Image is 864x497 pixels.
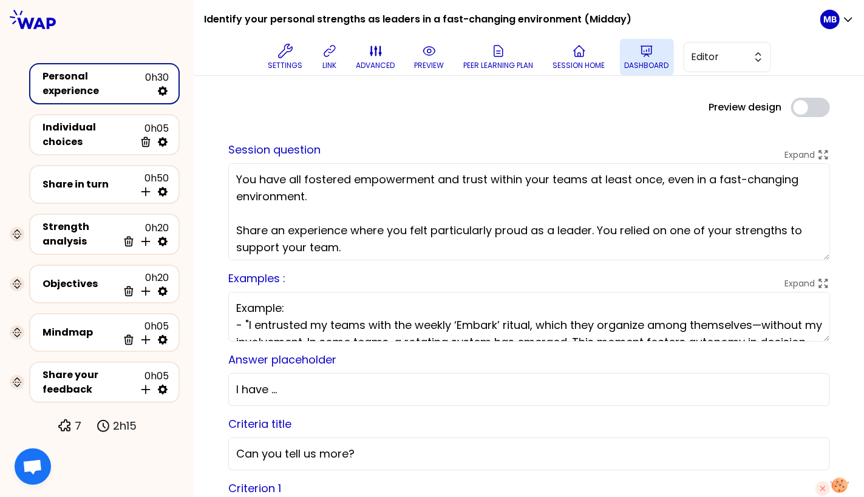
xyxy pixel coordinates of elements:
div: Share your feedback [43,368,135,397]
button: Session home [548,39,610,75]
p: link [322,61,336,70]
div: 0h20 [118,221,169,248]
p: preview [415,61,444,70]
label: Session question [228,142,321,157]
button: MB [820,10,854,29]
div: Share in turn [43,177,135,192]
div: 0h30 [145,70,169,97]
p: Expand [784,149,815,161]
button: Editor [684,42,771,72]
div: Strength analysis [43,220,118,249]
button: Dashboard [620,39,674,75]
p: MB [823,13,837,25]
p: Dashboard [625,61,669,70]
span: Editor [692,50,746,64]
div: Objectives [43,277,118,291]
p: Session home [553,61,605,70]
div: 0h05 [118,319,169,346]
p: Settings [268,61,303,70]
div: Ouvrir le chat [15,448,51,485]
button: preview [410,39,449,75]
label: Examples : [228,271,285,286]
label: Criteria title [228,416,291,431]
p: 2h15 [113,418,137,434]
div: Mindmap [43,325,118,340]
p: 7 [75,418,81,434]
button: Settings [264,39,308,75]
button: link [318,39,342,75]
div: Personal experience [43,69,145,98]
label: Criterion 1 [228,480,281,497]
button: advanced [352,39,400,75]
textarea: You have all fostered empowerment and trust within your teams at least once, even in a fast-chang... [228,163,830,260]
div: 0h20 [118,271,169,297]
p: advanced [356,61,395,70]
div: 0h50 [135,171,169,198]
div: 0h05 [135,369,169,396]
button: Peer learning plan [459,39,539,75]
div: 0h05 [135,121,169,148]
div: Individual choices [43,120,135,149]
p: Peer learning plan [464,61,534,70]
label: Answer placeholder [228,352,336,367]
p: Expand [784,277,815,289]
label: Preview design [709,100,781,115]
textarea: Example: - "I entrusted my teams with the weekly ‘Embark’ ritual, which they organize among thems... [228,292,830,342]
